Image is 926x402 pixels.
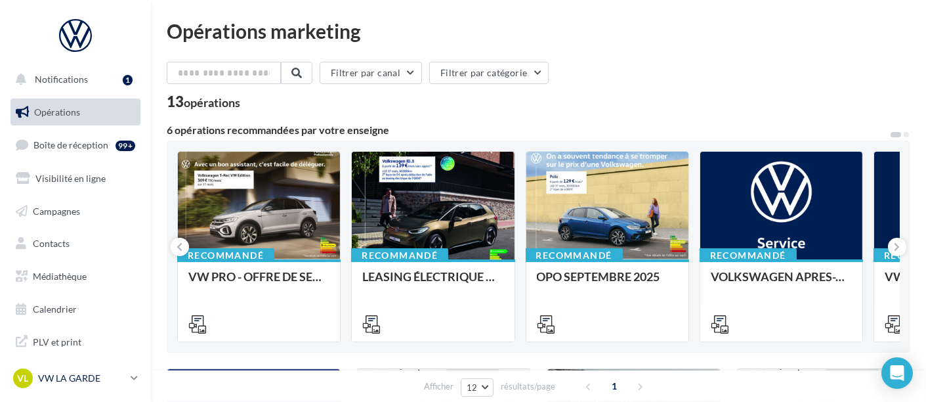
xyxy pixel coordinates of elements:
[320,62,422,84] button: Filtrer par canal
[123,75,133,85] div: 1
[33,205,80,216] span: Campagnes
[116,141,135,151] div: 99+
[362,270,503,296] div: LEASING ÉLECTRIQUE 2025
[167,125,889,135] div: 6 opérations recommandées par votre enseigne
[33,139,108,150] span: Boîte de réception
[351,248,448,263] div: Recommandé
[184,97,240,108] div: opérations
[18,372,29,385] span: VL
[8,165,143,192] a: Visibilité en ligne
[167,21,910,41] div: Opérations marketing
[467,382,478,393] span: 12
[188,270,329,296] div: VW PRO - OFFRE DE SEPTEMBRE 25
[526,248,623,263] div: Recommandé
[33,333,135,361] span: PLV et print personnalisable
[711,270,852,296] div: VOLKSWAGEN APRES-VENTE
[8,99,143,126] a: Opérations
[8,131,143,159] a: Boîte de réception99+
[167,95,240,109] div: 13
[35,74,88,85] span: Notifications
[604,376,625,397] span: 1
[881,357,913,389] div: Open Intercom Messenger
[38,372,125,385] p: VW LA GARDE
[8,66,138,93] button: Notifications 1
[8,263,143,290] a: Médiathèque
[33,271,87,282] span: Médiathèque
[33,303,77,315] span: Calendrier
[8,198,143,225] a: Campagnes
[8,230,143,257] a: Contacts
[11,366,140,391] a: VL VW LA GARDE
[700,248,797,263] div: Recommandé
[461,378,494,397] button: 12
[177,248,274,263] div: Recommandé
[501,380,555,393] span: résultats/page
[35,173,106,184] span: Visibilité en ligne
[8,296,143,323] a: Calendrier
[33,238,70,249] span: Contacts
[424,380,453,393] span: Afficher
[34,106,80,118] span: Opérations
[537,270,678,296] div: OPO SEPTEMBRE 2025
[8,328,143,367] a: PLV et print personnalisable
[429,62,549,84] button: Filtrer par catégorie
